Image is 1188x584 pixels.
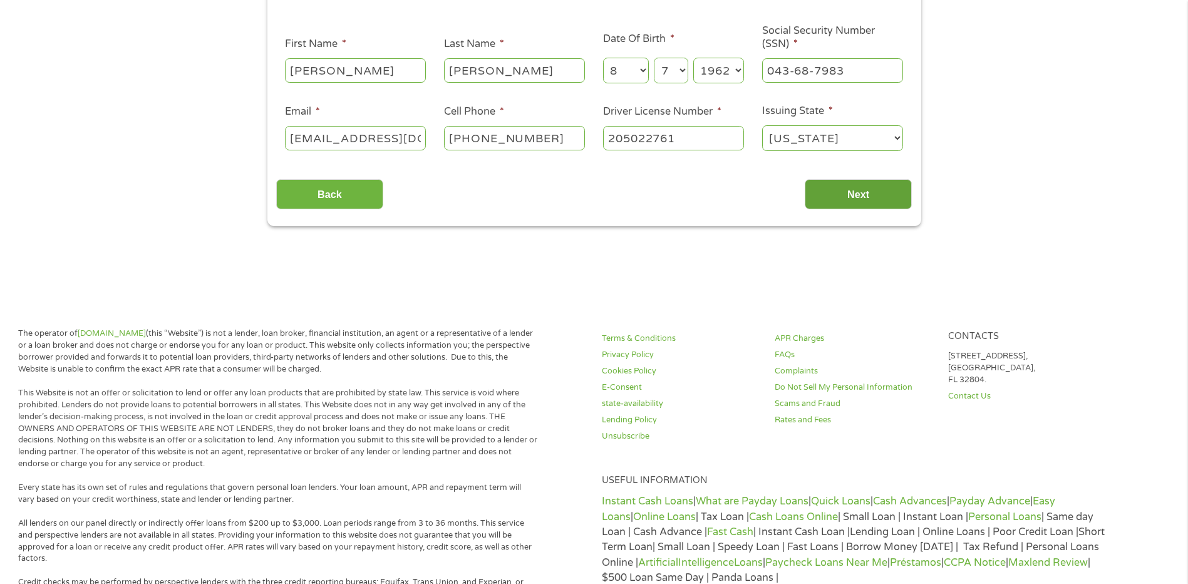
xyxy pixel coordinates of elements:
[444,126,585,150] input: (541) 754-3010
[775,398,932,410] a: Scams and Fraud
[775,414,932,426] a: Rates and Fees
[633,511,696,523] a: Online Loans
[638,556,678,569] a: Artificial
[602,495,693,508] a: Instant Cash Loans
[285,38,346,51] label: First Name
[948,331,1106,343] h4: Contacts
[602,365,760,377] a: Cookies Policy
[968,511,1041,523] a: Personal Loans
[949,495,1030,508] a: Payday Advance
[285,58,426,82] input: John
[948,390,1106,402] a: Contact Us
[603,33,674,46] label: Date Of Birth
[444,38,504,51] label: Last Name
[18,482,538,506] p: Every state has its own set of rules and regulations that govern personal loan lenders. Your loan...
[734,556,763,569] a: Loans
[873,495,947,508] a: Cash Advances
[762,58,903,82] input: 078-05-1120
[444,105,504,118] label: Cell Phone
[18,387,538,470] p: This Website is not an offer or solicitation to lend or offer any loan products that are prohibit...
[775,333,932,345] a: APR Charges
[696,495,808,508] a: What are Payday Loans
[602,495,1055,523] a: Easy Loans
[944,556,1006,569] a: CCPA Notice
[602,349,760,361] a: Privacy Policy
[602,382,760,394] a: E-Consent
[444,58,585,82] input: Smith
[285,126,426,150] input: john@gmail.com
[749,511,838,523] a: Cash Loans Online
[775,365,932,377] a: Complaints
[948,350,1106,386] p: [STREET_ADDRESS], [GEOGRAPHIC_DATA], FL 32804.
[602,475,1106,487] h4: Useful Information
[276,179,383,210] input: Back
[890,556,941,569] a: Préstamos
[775,382,932,394] a: Do Not Sell My Personal Information
[18,518,538,565] p: All lenders on our panel directly or indirectly offer loans from $200 up to $3,000. Loan periods ...
[805,179,912,210] input: Next
[678,556,734,569] a: Intelligence
[762,24,903,51] label: Social Security Number (SSN)
[78,328,146,338] a: [DOMAIN_NAME]
[602,333,760,345] a: Terms & Conditions
[285,105,320,118] label: Email
[762,105,833,118] label: Issuing State
[707,526,753,538] a: Fast Cash
[602,430,760,442] a: Unsubscribe
[1008,556,1088,569] a: Maxlend Review
[775,349,932,361] a: FAQs
[602,414,760,426] a: Lending Policy
[18,328,538,375] p: The operator of (this “Website”) is not a lender, loan broker, financial institution, an agent or...
[811,495,870,508] a: Quick Loans
[603,105,721,118] label: Driver License Number
[602,398,760,410] a: state-availability
[765,556,887,569] a: Paycheck Loans Near Me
